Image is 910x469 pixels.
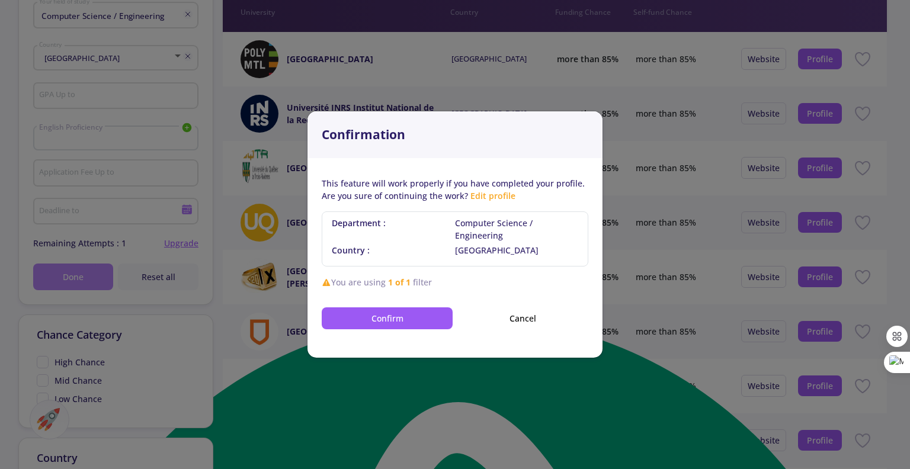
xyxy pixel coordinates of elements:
span: Department : [332,217,455,242]
a: Edit profile [470,190,515,201]
span: filter [413,276,432,288]
button: Confirm [322,307,453,329]
div: This feature will work properly if you have completed your profile. Are you sure of continuing th... [322,177,588,202]
div: Confirmation [307,111,603,159]
button: Cancel [457,307,588,329]
span: Computer Science / Engineering [455,217,578,242]
span: 1 of 1 [388,276,411,288]
span: [GEOGRAPHIC_DATA] [455,244,578,256]
span: You are using [331,276,386,288]
span: Country : [332,244,455,256]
